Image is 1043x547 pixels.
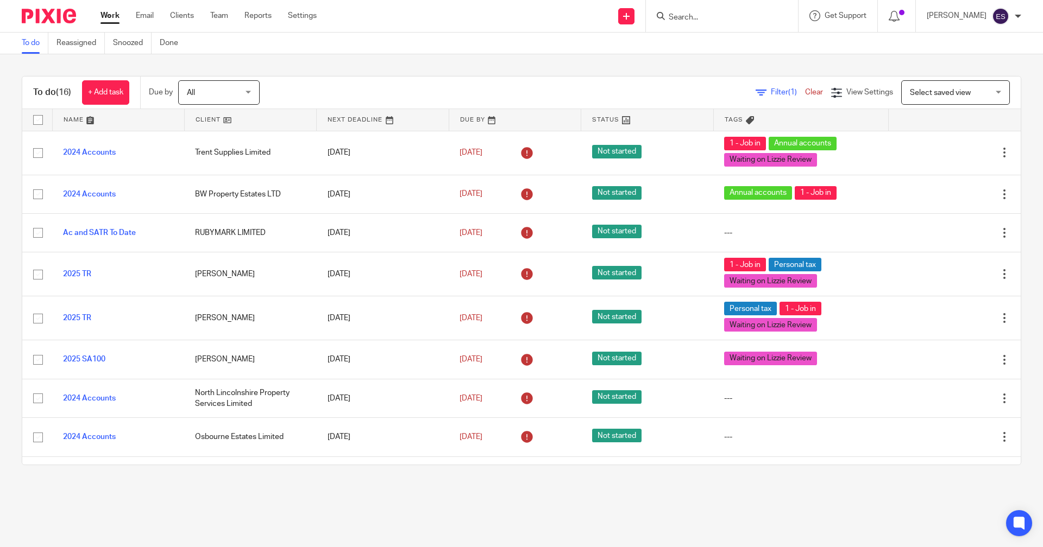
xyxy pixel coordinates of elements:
[992,8,1009,25] img: svg%3E
[668,13,765,23] input: Search
[63,190,116,198] a: 2024 Accounts
[724,137,766,150] span: 1 - Job in
[724,302,777,315] span: Personal tax
[317,418,449,456] td: [DATE]
[460,229,482,237] span: [DATE]
[910,89,971,97] span: Select saved view
[460,149,482,156] span: [DATE]
[724,318,817,332] span: Waiting on Lizzie Review
[244,10,272,21] a: Reports
[771,88,805,96] span: Filter
[460,190,482,198] span: [DATE]
[317,456,449,495] td: [DATE]
[184,296,316,340] td: [PERSON_NAME]
[724,393,877,404] div: ---
[317,296,449,340] td: [DATE]
[317,131,449,175] td: [DATE]
[592,429,642,442] span: Not started
[846,88,893,96] span: View Settings
[317,340,449,379] td: [DATE]
[100,10,120,21] a: Work
[160,33,186,54] a: Done
[56,88,71,97] span: (16)
[210,10,228,21] a: Team
[317,379,449,417] td: [DATE]
[724,153,817,167] span: Waiting on Lizzie Review
[63,149,116,156] a: 2024 Accounts
[805,88,823,96] a: Clear
[460,395,482,402] span: [DATE]
[788,88,797,96] span: (1)
[769,137,837,150] span: Annual accounts
[825,12,866,20] span: Get Support
[724,186,792,200] span: Annual accounts
[170,10,194,21] a: Clients
[317,213,449,252] td: [DATE]
[317,252,449,296] td: [DATE]
[724,352,817,365] span: Waiting on Lizzie Review
[22,33,48,54] a: To do
[795,186,837,200] span: 1 - Job in
[187,89,195,97] span: All
[184,418,316,456] td: Osbourne Estates Limited
[184,131,316,175] td: Trent Supplies Limited
[82,80,129,105] a: + Add task
[592,390,642,404] span: Not started
[184,175,316,213] td: BW Property Estates LTD
[63,355,105,363] a: 2025 SA100
[592,145,642,158] span: Not started
[780,302,821,315] span: 1 - Job in
[136,10,154,21] a: Email
[592,225,642,238] span: Not started
[63,229,136,237] a: Ac and SATR To Date
[460,314,482,322] span: [DATE]
[149,87,173,98] p: Due by
[63,270,91,278] a: 2025 TR
[769,258,821,271] span: Personal tax
[63,314,91,322] a: 2025 TR
[592,186,642,200] span: Not started
[317,175,449,213] td: [DATE]
[22,9,76,23] img: Pixie
[63,433,116,441] a: 2024 Accounts
[184,379,316,417] td: North Lincolnshire Property Services Limited
[184,456,316,495] td: Euvic Services Ltd
[460,355,482,363] span: [DATE]
[184,340,316,379] td: [PERSON_NAME]
[724,431,877,442] div: ---
[592,266,642,279] span: Not started
[724,227,877,238] div: ---
[184,213,316,252] td: RUBYMARK LIMITED
[113,33,152,54] a: Snoozed
[63,395,116,402] a: 2024 Accounts
[592,310,642,323] span: Not started
[725,117,743,123] span: Tags
[184,252,316,296] td: [PERSON_NAME]
[460,433,482,441] span: [DATE]
[460,270,482,278] span: [DATE]
[724,258,766,271] span: 1 - Job in
[724,274,817,288] span: Waiting on Lizzie Review
[592,352,642,365] span: Not started
[56,33,105,54] a: Reassigned
[288,10,317,21] a: Settings
[33,87,71,98] h1: To do
[927,10,987,21] p: [PERSON_NAME]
